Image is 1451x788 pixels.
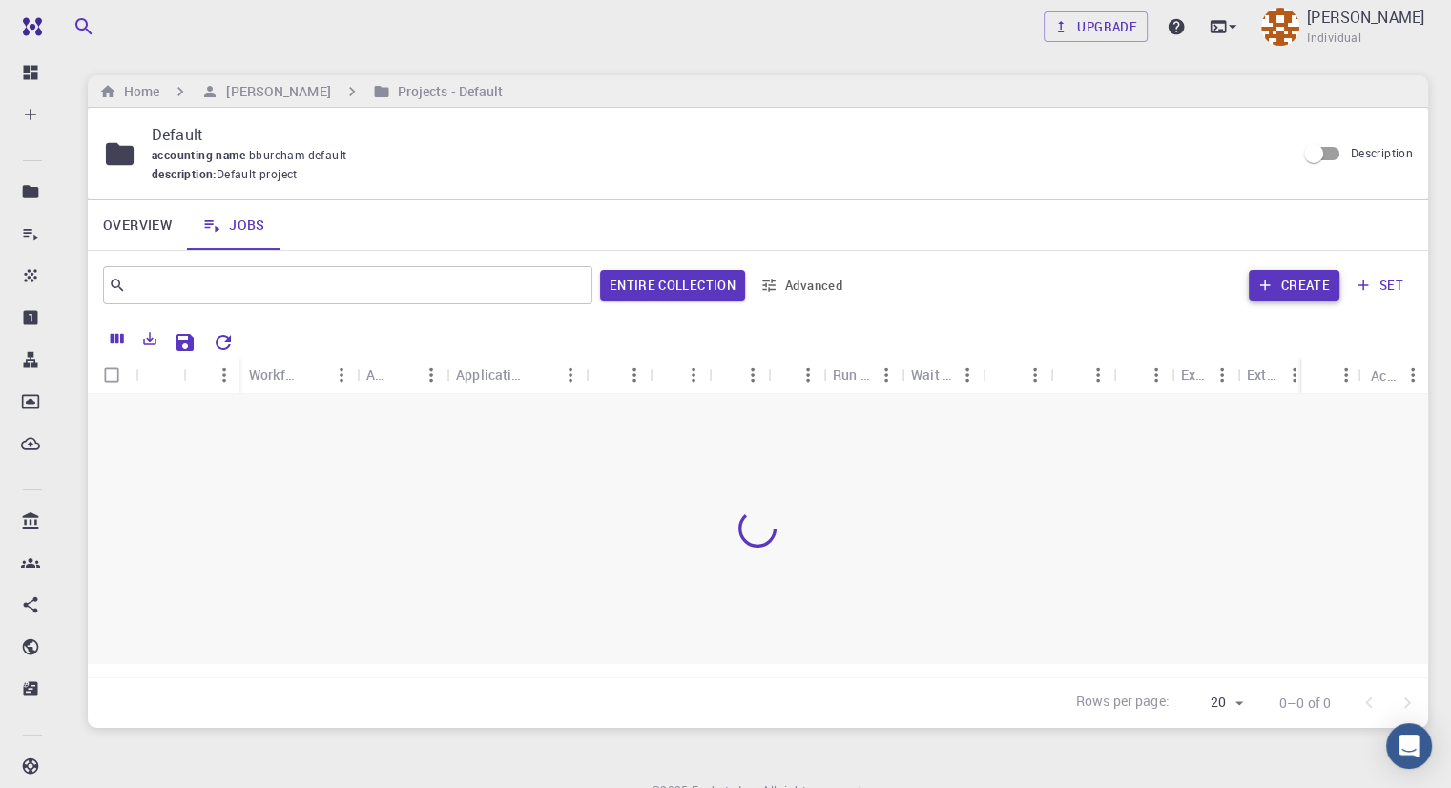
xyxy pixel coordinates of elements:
p: 0–0 of 0 [1279,694,1331,713]
h6: [PERSON_NAME] [218,81,330,102]
span: Filter throughout whole library including sets (folders) [600,270,745,301]
button: Sort [1123,360,1153,390]
button: Create [1249,270,1339,301]
img: Brian Burcham [1261,8,1299,46]
nav: breadcrumb [95,81,508,102]
span: Description [1351,145,1413,160]
button: Reset Explorer Settings [204,323,242,362]
img: logo [15,17,42,36]
button: Menu [793,360,823,390]
button: Entire collection [600,270,745,301]
div: Name [183,357,239,394]
button: Menu [326,360,357,390]
button: Menu [1279,360,1310,390]
button: Menu [555,360,586,390]
button: Save Explorer Settings [166,323,204,362]
button: Menu [1141,360,1171,390]
span: bburcham-default [249,147,354,162]
button: Export [134,323,166,354]
div: Application Version [446,356,586,393]
div: Actions [1361,357,1428,394]
button: Menu [952,360,983,390]
p: [PERSON_NAME] [1307,6,1424,29]
div: Status [1301,357,1361,394]
button: Menu [871,360,902,390]
p: Rows per page: [1076,692,1170,714]
button: Menu [1083,360,1113,390]
span: accounting name [152,147,249,162]
div: Ext+lnk [1181,356,1207,393]
div: 20 [1177,689,1249,716]
button: Sort [385,360,416,390]
div: Created [983,356,1050,393]
button: Sort [296,360,326,390]
button: Menu [1020,360,1050,390]
button: Menu [209,360,239,390]
button: Menu [678,360,709,390]
button: Sort [1311,360,1341,390]
div: Public [1113,356,1171,393]
button: Sort [992,360,1023,390]
h6: Home [116,81,159,102]
button: Menu [737,360,768,390]
button: Sort [659,360,690,390]
button: Menu [1398,360,1428,390]
div: Run Time [833,356,871,393]
div: Actions [1371,357,1398,394]
button: Menu [416,360,446,390]
button: Menu [619,360,650,390]
h6: Projects - Default [390,81,504,102]
button: Columns [101,323,134,354]
div: Ext+lnk [1171,356,1237,393]
div: Wait Time [911,356,952,393]
span: description : [152,165,217,184]
button: Sort [1060,360,1090,390]
div: Queue [650,356,709,393]
a: Jobs [187,200,280,250]
div: Application [366,356,385,393]
div: Cluster [586,356,650,393]
button: set [1347,270,1413,301]
a: Overview [88,200,187,250]
p: Default [152,123,1280,146]
span: Support [38,13,107,31]
button: Advanced [753,270,852,301]
div: Wait Time [902,356,983,393]
span: Individual [1307,29,1361,48]
div: Application Version [456,356,525,393]
button: Menu [1207,360,1237,390]
div: Nodes [709,356,768,393]
span: Default project [217,165,298,184]
div: Icon [135,357,183,394]
div: Ext+web [1237,356,1310,393]
div: Open Intercom Messenger [1386,723,1432,769]
button: Sort [193,360,223,390]
button: Sort [525,360,555,390]
div: Application [357,356,446,393]
div: Cores [768,356,823,393]
button: Menu [1331,360,1361,390]
a: Upgrade [1044,11,1148,42]
div: Workflow Name [249,356,296,393]
div: Ext+web [1247,356,1279,393]
div: Workflow Name [239,356,357,393]
div: Shared [1050,356,1113,393]
button: Sort [718,360,749,390]
div: Run Time [823,356,902,393]
button: Sort [595,360,626,390]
